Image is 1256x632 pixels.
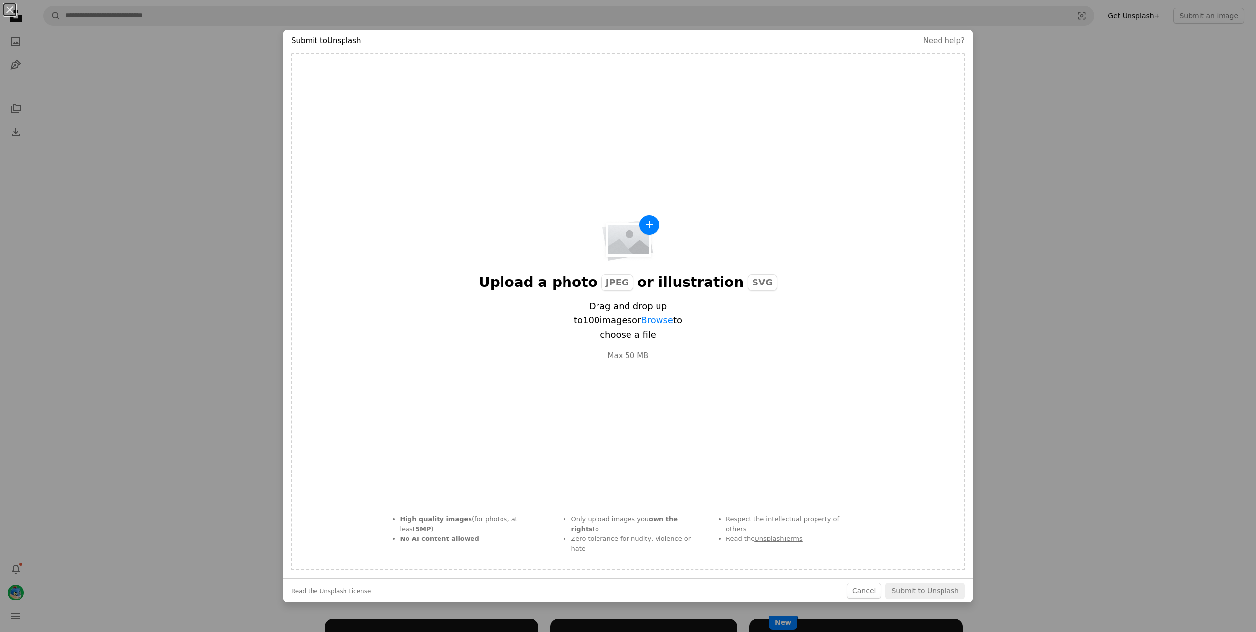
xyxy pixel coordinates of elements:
[400,515,472,523] strong: High quality images
[608,350,649,362] div: Max 50 MB
[479,215,777,361] button: Upload a photoJPEGor illustrationSVG
[562,299,694,342] span: Drag and drop up to 100 images or to choose a file
[748,274,777,291] span: SVG
[291,35,361,47] h4: Submit to Unsplash
[754,535,803,542] a: UnsplashTerms
[726,534,860,544] li: Read the
[726,514,860,534] li: Respect the intellectual property of others
[641,315,673,325] span: Browse
[847,583,881,599] button: Cancel
[571,534,706,554] li: Zero tolerance for nudity, violence or hate
[923,36,965,45] a: Need help?
[400,514,552,534] li: (for photos, at least )
[571,514,706,534] li: Only upload images you to
[400,535,479,542] strong: No AI content allowed
[415,525,431,533] strong: 5 MP
[601,274,633,291] span: JPEG
[479,274,777,291] div: Upload a photo or illustration
[885,583,965,599] button: Submit to Unsplash
[291,588,371,596] a: Read the Unsplash License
